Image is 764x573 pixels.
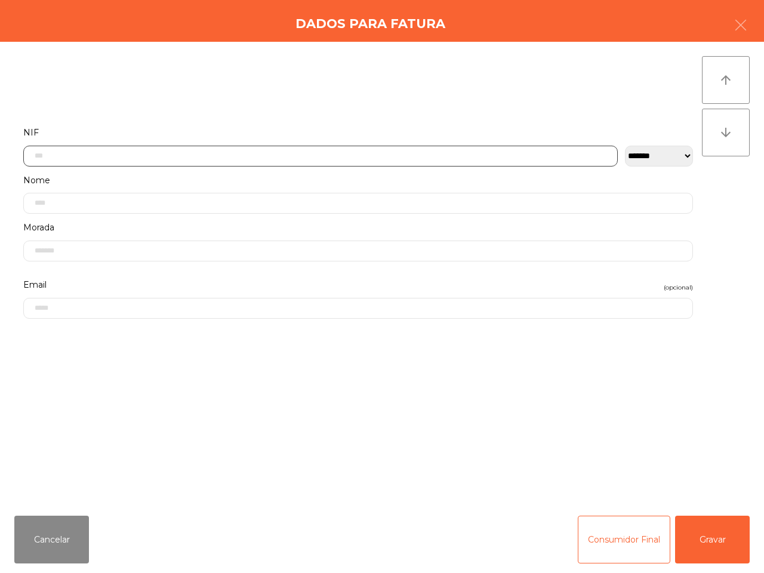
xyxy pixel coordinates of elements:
[578,516,670,563] button: Consumidor Final
[23,220,54,236] span: Morada
[719,125,733,140] i: arrow_downward
[702,56,750,104] button: arrow_upward
[702,109,750,156] button: arrow_downward
[664,282,693,293] span: (opcional)
[23,277,47,293] span: Email
[295,15,445,33] h4: Dados para Fatura
[14,516,89,563] button: Cancelar
[23,125,39,141] span: NIF
[675,516,750,563] button: Gravar
[23,172,50,189] span: Nome
[719,73,733,87] i: arrow_upward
